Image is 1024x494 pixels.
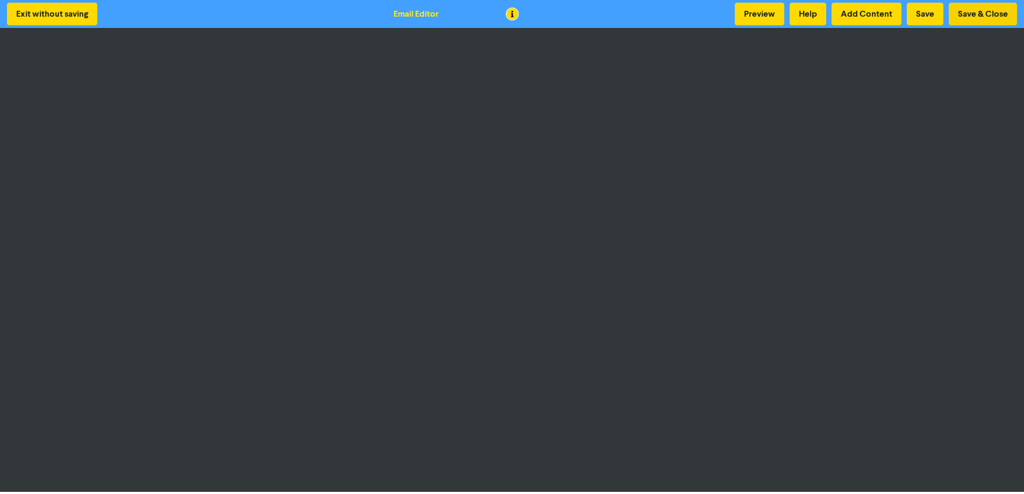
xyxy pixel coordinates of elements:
button: Save [907,3,943,25]
button: Preview [735,3,784,25]
button: Help [790,3,826,25]
button: Add Content [832,3,901,25]
div: Email Editor [393,8,439,20]
button: Save & Close [949,3,1017,25]
button: Exit without saving [7,3,97,25]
